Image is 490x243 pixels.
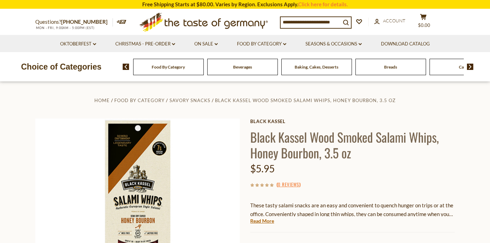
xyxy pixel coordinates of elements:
span: Account [383,18,405,23]
a: Download Catalog [381,40,430,48]
a: Candy [459,64,471,70]
span: $5.95 [250,163,275,174]
button: $0.00 [413,14,434,31]
p: These tasty salami snacks are an easy and convenient to quench hunger on trips or at the office. ... [250,201,455,219]
a: Food By Category [237,40,286,48]
a: Food By Category [114,98,165,103]
a: Black Kassel Wood Smoked Salami Whips, Honey Bourbon, 3.5 oz [215,98,396,103]
img: next arrow [467,64,474,70]
a: Home [94,98,110,103]
a: Food By Category [152,64,185,70]
a: Savory Snacks [170,98,210,103]
span: $0.00 [418,22,430,28]
a: Read More [250,217,274,224]
a: Black Kassel [250,119,455,124]
a: Account [374,17,405,25]
a: [PHONE_NUMBER] [61,19,108,25]
p: Questions? [35,17,113,27]
a: Christmas - PRE-ORDER [115,40,175,48]
span: ( ) [276,181,301,188]
a: On Sale [194,40,218,48]
span: MON - FRI, 9:00AM - 5:00PM (EST) [35,26,95,30]
a: Beverages [233,64,252,70]
a: Breads [384,64,397,70]
a: Oktoberfest [60,40,96,48]
a: 0 Reviews [278,181,299,188]
img: previous arrow [123,64,129,70]
a: Click here for details. [298,1,348,7]
h1: Black Kassel Wood Smoked Salami Whips, Honey Bourbon, 3.5 oz [250,129,455,160]
a: Seasons & Occasions [305,40,362,48]
a: Baking, Cakes, Desserts [295,64,338,70]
